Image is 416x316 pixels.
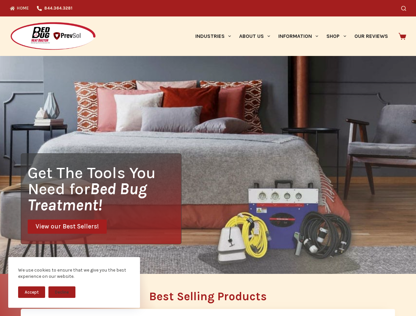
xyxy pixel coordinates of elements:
[18,286,45,298] button: Accept
[5,3,25,22] button: Open LiveChat chat widget
[235,16,274,56] a: About Us
[10,22,96,51] img: Prevsol/Bed Bug Heat Doctor
[28,179,147,214] i: Bed Bug Treatment!
[28,165,181,213] h1: Get The Tools You Need for
[322,16,350,56] a: Shop
[191,16,235,56] a: Industries
[401,6,406,11] button: Search
[28,220,107,234] a: View our Best Sellers!
[21,291,395,302] h2: Best Selling Products
[274,16,322,56] a: Information
[350,16,392,56] a: Our Reviews
[191,16,392,56] nav: Primary
[36,224,99,230] span: View our Best Sellers!
[18,267,130,280] div: We use cookies to ensure that we give you the best experience on our website.
[48,286,75,298] button: Decline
